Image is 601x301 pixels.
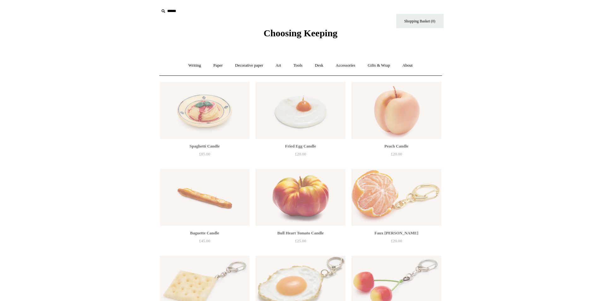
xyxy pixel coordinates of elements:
[351,82,441,139] img: Peach Candle
[396,14,444,28] a: Shopping Basket (0)
[351,142,441,168] a: Peach Candle £20.00
[391,152,402,156] span: £20.00
[160,82,250,139] a: Spaghetti Candle Spaghetti Candle
[295,238,306,243] span: £25.00
[229,57,269,74] a: Decorative paper
[351,82,441,139] a: Peach Candle Peach Candle
[362,57,396,74] a: Gifts & Wrap
[270,57,287,74] a: Art
[295,152,306,156] span: £20.00
[160,169,250,226] img: Baguette Candle
[256,82,345,139] a: Fried Egg Candle Fried Egg Candle
[351,169,441,226] a: Faux Clementine Keyring Faux Clementine Keyring
[397,57,418,74] a: About
[263,33,337,37] a: Choosing Keeping
[257,142,344,150] div: Fried Egg Candle
[353,229,439,237] div: Faux [PERSON_NAME]
[199,238,210,243] span: £45.00
[160,229,250,255] a: Baguette Candle £45.00
[160,82,250,139] img: Spaghetti Candle
[288,57,308,74] a: Tools
[160,142,250,168] a: Spaghetti Candle £85.00
[256,229,345,255] a: Bull Heart Tomato Candle £25.00
[309,57,329,74] a: Desk
[257,229,344,237] div: Bull Heart Tomato Candle
[183,57,207,74] a: Writing
[256,169,345,226] img: Bull Heart Tomato Candle
[199,152,210,156] span: £85.00
[208,57,228,74] a: Paper
[256,169,345,226] a: Bull Heart Tomato Candle Bull Heart Tomato Candle
[330,57,361,74] a: Accessories
[160,169,250,226] a: Baguette Candle Baguette Candle
[353,142,439,150] div: Peach Candle
[162,142,248,150] div: Spaghetti Candle
[391,238,402,243] span: £20.00
[263,28,337,38] span: Choosing Keeping
[256,142,345,168] a: Fried Egg Candle £20.00
[351,229,441,255] a: Faux [PERSON_NAME] £20.00
[162,229,248,237] div: Baguette Candle
[351,169,441,226] img: Faux Clementine Keyring
[256,82,345,139] img: Fried Egg Candle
